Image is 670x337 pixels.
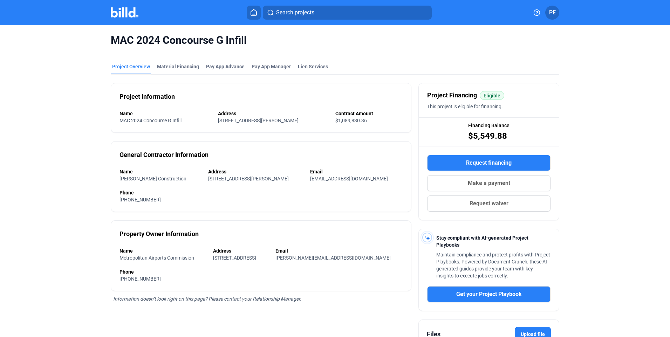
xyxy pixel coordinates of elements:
span: MAC 2024 Concourse G Infill [119,118,182,123]
span: Maintain compliance and protect profits with Project Playbooks. Powered by Document Crunch, these... [436,252,550,278]
div: Address [208,168,303,175]
span: [PHONE_NUMBER] [119,197,161,202]
button: Request financing [427,155,551,171]
span: Information doesn’t look right on this page? Please contact your Relationship Manager. [113,296,301,302]
div: Pay App Advance [206,63,245,70]
div: Contract Amount [335,110,403,117]
span: Metropolitan Airports Commission [119,255,194,261]
button: Request waiver [427,195,551,212]
button: Get your Project Playbook [427,286,551,302]
span: Project Financing [427,90,477,100]
div: Phone [119,268,403,275]
span: [PERSON_NAME][EMAIL_ADDRESS][DOMAIN_NAME] [275,255,391,261]
div: Email [275,247,403,254]
img: Billd Company Logo [111,7,138,18]
div: Address [218,110,328,117]
span: Financing Balance [468,122,510,129]
div: Name [119,110,211,117]
span: Stay compliant with AI-generated Project Playbooks [436,235,528,248]
span: Make a payment [468,179,510,187]
span: This project is eligible for financing. [427,104,503,109]
span: [STREET_ADDRESS][PERSON_NAME] [218,118,299,123]
div: Name [119,247,206,254]
span: Search projects [276,8,314,17]
button: Search projects [263,6,432,20]
button: Make a payment [427,175,551,191]
div: Project Overview [112,63,150,70]
span: [STREET_ADDRESS] [213,255,256,261]
span: Get your Project Playbook [456,290,522,298]
span: Pay App Manager [252,63,291,70]
span: PE [549,8,556,17]
button: PE [545,6,559,20]
span: MAC 2024 Concourse G Infill [111,34,559,47]
span: [PHONE_NUMBER] [119,276,161,282]
div: Material Financing [157,63,199,70]
span: [STREET_ADDRESS][PERSON_NAME] [208,176,289,181]
div: Lien Services [298,63,328,70]
span: Request financing [466,159,512,167]
div: Email [310,168,403,175]
div: General Contractor Information [119,150,208,160]
div: Address [213,247,268,254]
span: $5,549.88 [468,130,507,142]
div: Name [119,168,201,175]
span: $1,089,830.36 [335,118,367,123]
span: [EMAIL_ADDRESS][DOMAIN_NAME] [310,176,388,181]
div: Phone [119,189,403,196]
div: Property Owner Information [119,229,199,239]
span: Request waiver [470,199,508,208]
span: [PERSON_NAME] Construction [119,176,186,181]
mat-chip: Eligible [480,91,504,100]
div: Project Information [119,92,175,102]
